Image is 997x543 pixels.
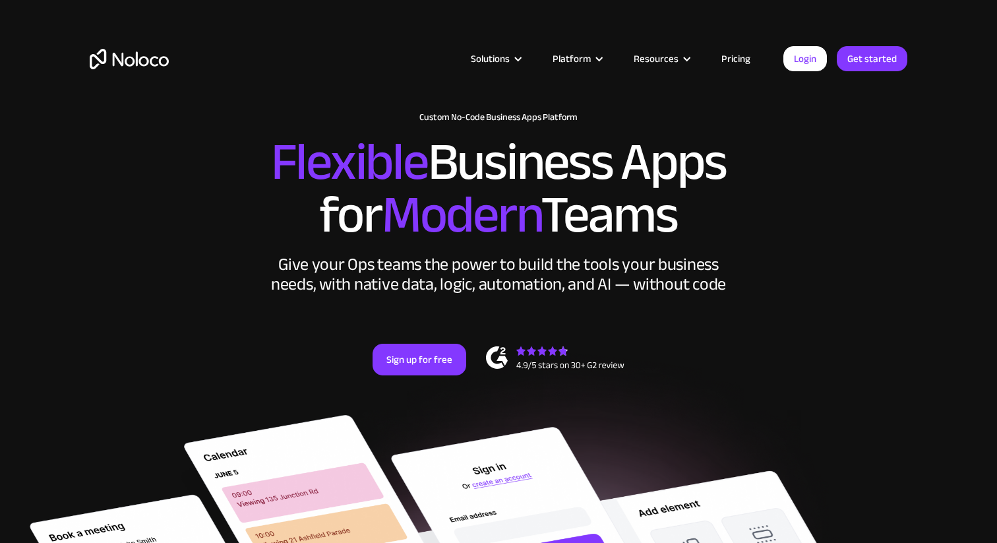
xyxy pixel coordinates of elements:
a: Sign up for free [373,344,466,375]
a: Login [783,46,827,71]
div: Resources [617,50,705,67]
div: Solutions [471,50,510,67]
a: Pricing [705,50,767,67]
div: Solutions [454,50,536,67]
div: Resources [634,50,679,67]
div: Platform [553,50,591,67]
a: home [90,49,169,69]
span: Modern [382,166,541,264]
h2: Business Apps for Teams [90,136,907,241]
div: Platform [536,50,617,67]
span: Flexible [271,113,428,211]
a: Get started [837,46,907,71]
div: Give your Ops teams the power to build the tools your business needs, with native data, logic, au... [268,255,729,294]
